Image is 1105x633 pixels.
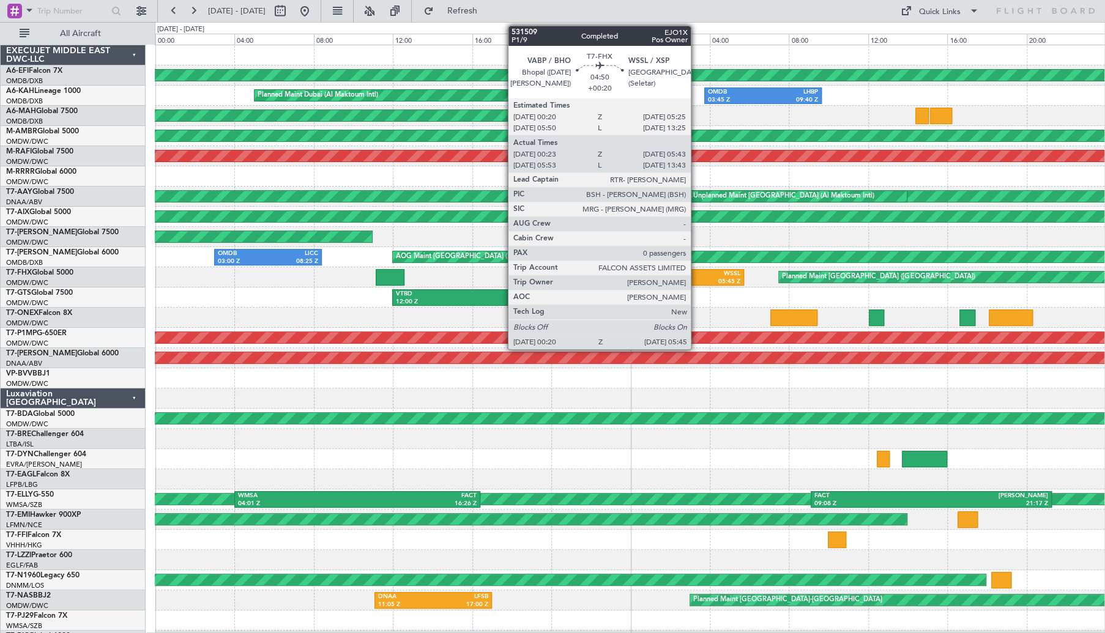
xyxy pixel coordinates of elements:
[6,451,34,458] span: T7-DYN
[6,359,42,368] a: DNAA/ABV
[218,257,268,266] div: 03:00 Z
[238,500,357,508] div: 04:01 Z
[6,249,77,256] span: T7-[PERSON_NAME]
[633,24,680,35] div: [DATE] - [DATE]
[6,420,48,429] a: OMDW/DWC
[763,88,818,97] div: LHBP
[6,209,71,216] a: T7-AIXGlobal 5000
[708,96,763,105] div: 03:45 Z
[6,249,119,256] a: T7-[PERSON_NAME]Global 6000
[6,168,35,176] span: M-RRRR
[690,270,740,278] div: WSSL
[640,278,690,286] div: 00:20 Z
[6,148,73,155] a: M-RAFIGlobal 7500
[393,34,472,45] div: 12:00
[433,593,488,601] div: LFSB
[6,188,74,196] a: T7-AAYGlobal 7500
[6,309,39,317] span: T7-ONEX
[6,621,42,631] a: WMSA/SZB
[6,491,54,498] a: T7-ELLYG-550
[6,67,29,75] span: A6-EFI
[6,601,48,610] a: OMDW/DWC
[947,34,1026,45] div: 16:00
[6,278,48,287] a: OMDW/DWC
[868,34,947,45] div: 12:00
[433,601,488,609] div: 17:00 Z
[6,148,32,155] span: M-RAFI
[155,34,234,45] div: 00:00
[6,157,48,166] a: OMDW/DWC
[378,601,433,609] div: 11:05 Z
[6,198,42,207] a: DNAA/ABV
[6,238,48,247] a: OMDW/DWC
[6,67,62,75] a: A6-EFIFalcon 7X
[6,269,32,276] span: T7-FHX
[6,137,48,146] a: OMDW/DWC
[470,290,544,298] div: OMDW
[6,500,42,509] a: WMSA/SZB
[6,552,31,559] span: T7-LZZI
[814,492,931,500] div: FACT
[6,218,48,227] a: OMDW/DWC
[6,531,28,539] span: T7-FFI
[238,492,357,500] div: WMSA
[6,209,29,216] span: T7-AIX
[6,188,32,196] span: T7-AAY
[6,431,84,438] a: T7-BREChallenger 604
[6,350,119,357] a: T7-[PERSON_NAME]Global 6000
[6,330,67,337] a: T7-P1MPG-650ER
[6,128,37,135] span: M-AMBR
[6,97,43,106] a: OMDB/DXB
[6,108,78,115] a: A6-MAHGlobal 7500
[32,29,129,38] span: All Aircraft
[6,520,42,530] a: LFMN/NCE
[763,96,818,105] div: 09:40 Z
[6,511,30,519] span: T7-EMI
[895,1,985,21] button: Quick Links
[6,379,48,388] a: OMDW/DWC
[693,591,882,609] div: Planned Maint [GEOGRAPHIC_DATA]-[GEOGRAPHIC_DATA]
[470,298,544,306] div: 19:50 Z
[6,87,81,95] a: A6-KAHLineage 1000
[6,229,77,236] span: T7-[PERSON_NAME]
[6,531,61,539] a: T7-FFIFalcon 7X
[6,350,77,357] span: T7-[PERSON_NAME]
[6,370,32,377] span: VP-BVV
[6,289,31,297] span: T7-GTS
[708,88,763,97] div: OMDB
[6,108,36,115] span: A6-MAH
[357,500,477,508] div: 16:26 Z
[157,24,204,35] div: [DATE] - [DATE]
[789,34,868,45] div: 08:00
[551,34,630,45] div: 20:00
[931,500,1048,508] div: 21:17 Z
[6,431,31,438] span: T7-BRE
[919,6,961,18] div: Quick Links
[472,34,551,45] div: 16:00
[418,1,491,21] button: Refresh
[13,24,133,43] button: All Aircraft
[6,229,119,236] a: T7-[PERSON_NAME]Global 7500
[6,289,73,297] a: T7-GTSGlobal 7500
[6,511,81,519] a: T7-EMIHawker 900XP
[6,76,43,86] a: OMDB/DXB
[640,270,690,278] div: VABP
[6,309,72,317] a: T7-ONEXFalcon 8X
[782,268,975,286] div: Planned Maint [GEOGRAPHIC_DATA] ([GEOGRAPHIC_DATA])
[6,612,34,620] span: T7-PJ29
[6,319,48,328] a: OMDW/DWC
[6,581,44,590] a: DNMM/LOS
[6,612,67,620] a: T7-PJ29Falcon 7X
[693,187,874,205] div: Unplanned Maint [GEOGRAPHIC_DATA] (Al Maktoum Intl)
[396,290,470,298] div: VTBD
[6,298,48,308] a: OMDW/DWC
[6,561,38,570] a: EGLF/FAB
[6,460,82,469] a: EVRA/[PERSON_NAME]
[6,552,72,559] a: T7-LZZIPraetor 600
[6,370,50,377] a: VP-BVVBBJ1
[6,258,43,267] a: OMDB/DXB
[6,410,33,418] span: T7-BDA
[208,6,266,17] span: [DATE] - [DATE]
[6,128,79,135] a: M-AMBRGlobal 5000
[690,278,740,286] div: 05:45 Z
